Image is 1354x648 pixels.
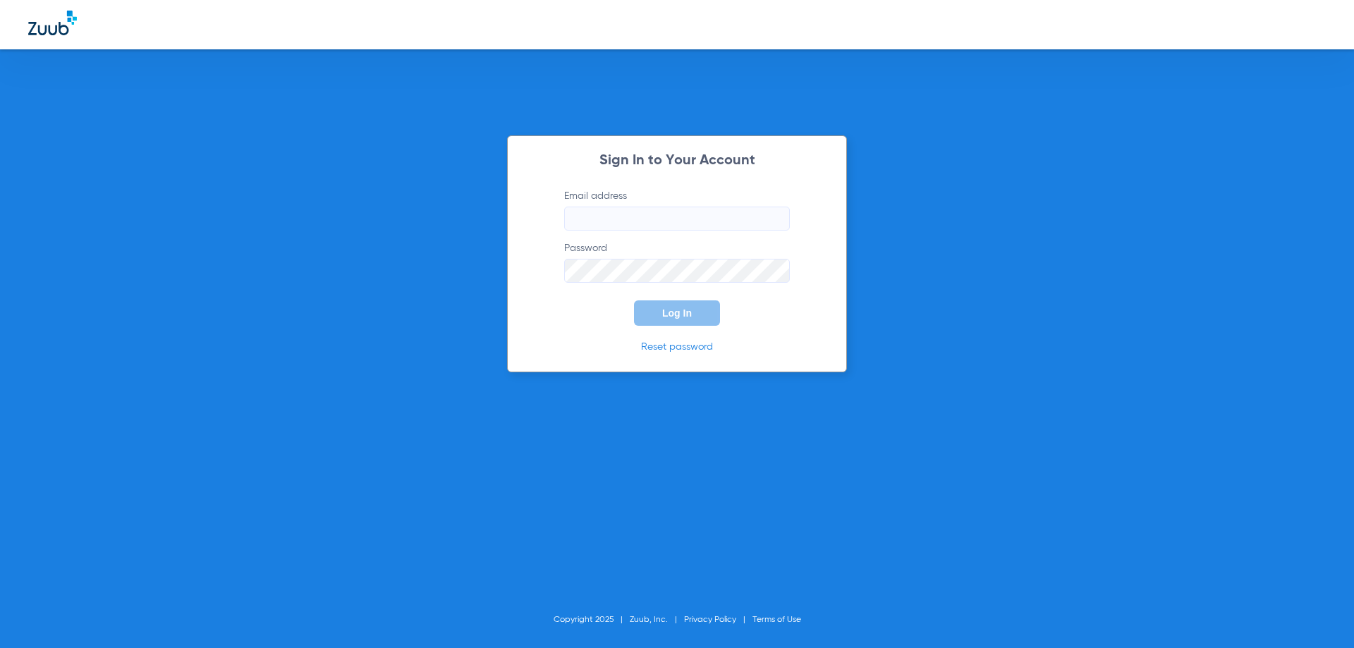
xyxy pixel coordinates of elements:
a: Reset password [641,342,713,352]
input: Email address [564,207,790,231]
label: Email address [564,189,790,231]
img: Zuub Logo [28,11,77,35]
li: Copyright 2025 [554,613,630,627]
h2: Sign In to Your Account [543,154,811,168]
a: Terms of Use [752,616,801,624]
a: Privacy Policy [684,616,736,624]
label: Password [564,241,790,283]
button: Log In [634,300,720,326]
input: Password [564,259,790,283]
li: Zuub, Inc. [630,613,684,627]
iframe: Chat Widget [1283,580,1354,648]
span: Log In [662,307,692,319]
